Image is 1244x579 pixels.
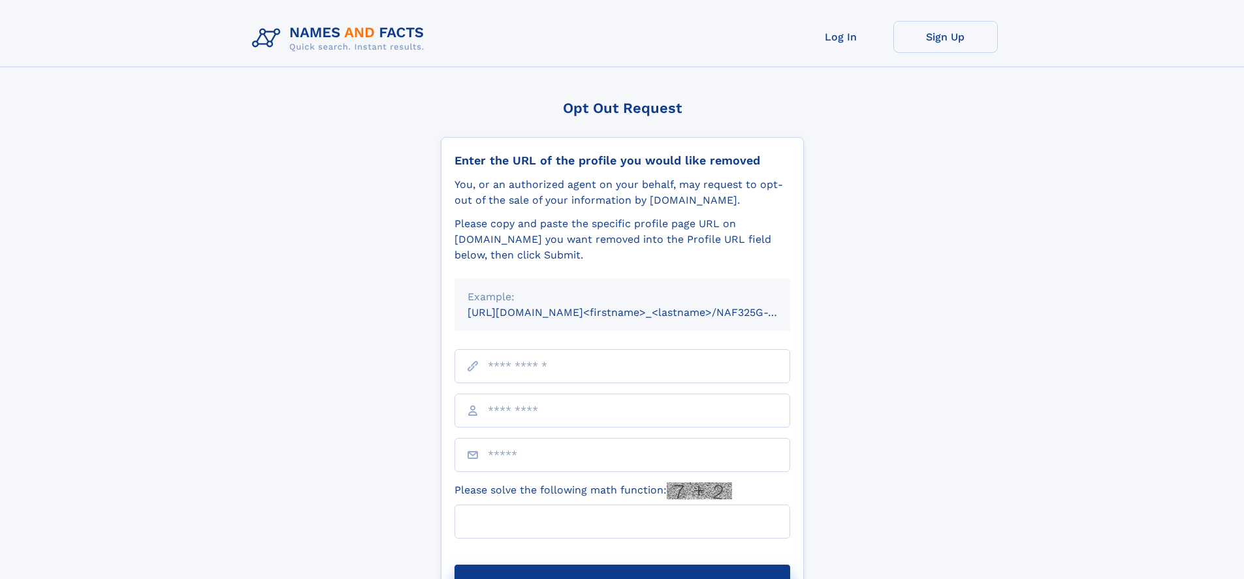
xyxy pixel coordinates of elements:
[441,100,804,116] div: Opt Out Request
[455,177,790,208] div: You, or an authorized agent on your behalf, may request to opt-out of the sale of your informatio...
[789,21,893,53] a: Log In
[455,216,790,263] div: Please copy and paste the specific profile page URL on [DOMAIN_NAME] you want removed into the Pr...
[455,153,790,168] div: Enter the URL of the profile you would like removed
[468,289,777,305] div: Example:
[455,482,732,499] label: Please solve the following math function:
[247,21,435,56] img: Logo Names and Facts
[893,21,998,53] a: Sign Up
[468,306,815,319] small: [URL][DOMAIN_NAME]<firstname>_<lastname>/NAF325G-xxxxxxxx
